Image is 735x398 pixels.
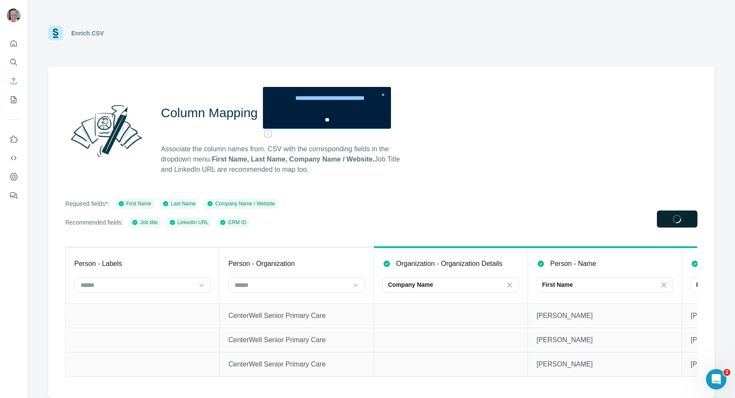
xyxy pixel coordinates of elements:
[388,280,433,289] p: Company Name
[7,150,20,166] button: Use Surfe API
[263,87,391,129] iframe: Banner
[7,188,20,203] button: Feedback
[118,200,152,208] div: First Name
[228,259,295,269] p: Person - Organization
[228,335,365,345] p: CenterWell Senior Primary Care
[7,169,20,185] button: Dashboard
[537,311,673,321] p: [PERSON_NAME]
[537,359,673,369] p: [PERSON_NAME]
[48,26,63,40] img: Surfe Logo
[228,311,365,321] p: CenterWell Senior Primary Care
[131,219,157,226] div: Job title
[7,55,20,70] button: Search
[706,369,726,389] iframe: Intercom live chat
[162,200,195,208] div: Last Name
[212,156,374,163] strong: First Name, Last Name, Company Name / Website.
[169,219,209,226] div: LinkedIn URL
[396,259,502,269] p: Organization - Organization Details
[219,219,246,226] div: CRM ID
[207,200,275,208] div: Company Name / Website
[696,280,726,289] p: Last Name
[74,259,122,269] p: Person - Labels
[723,369,730,376] span: 2
[550,259,596,269] p: Person - Name
[161,105,258,121] h2: Column Mapping
[65,100,147,162] img: Surfe Illustration - Column Mapping
[7,132,20,147] button: Use Surfe on LinkedIn
[7,73,20,89] button: Enrich CSV
[537,335,673,345] p: [PERSON_NAME]
[161,144,408,175] p: Associate the column names from. CSV with the corresponding fields in the dropdown menu: Job Titl...
[65,199,109,208] p: Required fields*:
[542,280,573,289] p: First Name
[65,218,123,227] p: Recommended fields:
[7,92,20,107] button: My lists
[7,36,20,51] button: Quick start
[7,9,20,22] img: Avatar
[228,359,365,369] p: CenterWell Senior Primary Care
[71,29,104,37] div: Enrich CSV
